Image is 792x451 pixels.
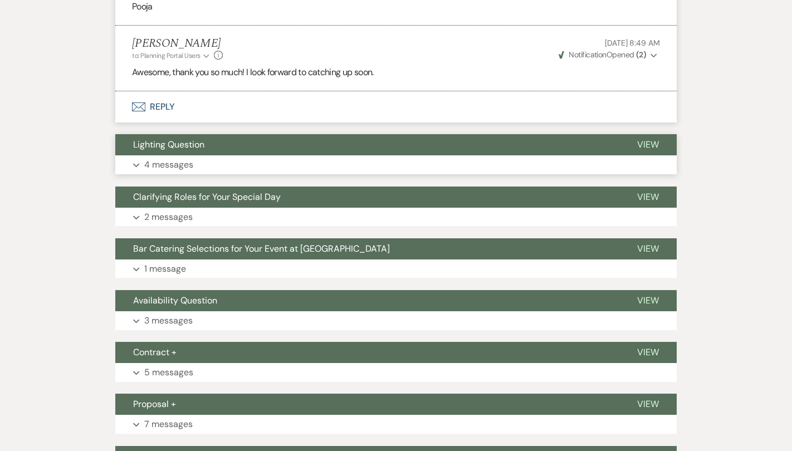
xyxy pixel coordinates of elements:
button: 4 messages [115,155,677,174]
span: Opened [559,50,646,60]
button: Contract + [115,342,619,363]
p: 1 message [144,262,186,276]
span: Clarifying Roles for Your Special Day [133,191,281,203]
span: Contract + [133,346,177,358]
p: 5 messages [144,365,193,380]
span: to: Planning Portal Users [132,51,201,60]
span: View [637,191,659,203]
span: View [637,346,659,358]
button: View [619,187,677,208]
span: View [637,295,659,306]
button: Lighting Question [115,134,619,155]
span: Notification [569,50,606,60]
span: View [637,139,659,150]
button: 5 messages [115,363,677,382]
button: View [619,394,677,415]
span: View [637,243,659,254]
button: to: Planning Portal Users [132,51,211,61]
p: 3 messages [144,313,193,328]
button: Clarifying Roles for Your Special Day [115,187,619,208]
span: Availability Question [133,295,217,306]
span: Bar Catering Selections for Your Event at [GEOGRAPHIC_DATA] [133,243,390,254]
span: Lighting Question [133,139,204,150]
span: View [637,398,659,410]
h5: [PERSON_NAME] [132,37,223,51]
button: View [619,238,677,259]
button: View [619,134,677,155]
button: Reply [115,91,677,122]
p: 7 messages [144,417,193,432]
p: Awesome, thank you so much! I look forward to catching up soon. [132,65,660,80]
button: Availability Question [115,290,619,311]
span: Proposal + [133,398,176,410]
button: Bar Catering Selections for Your Event at [GEOGRAPHIC_DATA] [115,238,619,259]
span: [DATE] 8:49 AM [605,38,660,48]
button: 7 messages [115,415,677,434]
button: Proposal + [115,394,619,415]
button: 3 messages [115,311,677,330]
button: 1 message [115,259,677,278]
p: 2 messages [144,210,193,224]
p: 4 messages [144,158,193,172]
button: View [619,342,677,363]
button: View [619,290,677,311]
strong: ( 2 ) [636,50,646,60]
button: NotificationOpened (2) [557,49,660,61]
button: 2 messages [115,208,677,227]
